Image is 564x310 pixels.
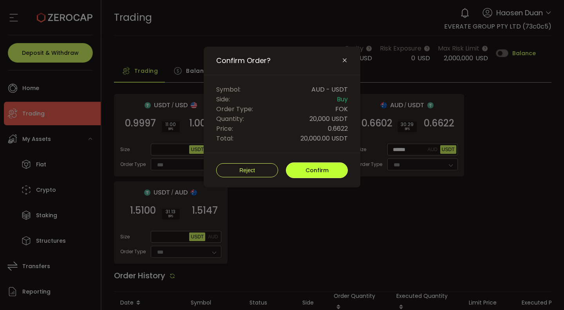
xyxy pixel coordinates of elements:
span: Buy [337,94,348,104]
button: Confirm [286,162,348,178]
iframe: Chat Widget [471,225,564,310]
span: Quantity: [216,114,244,124]
span: 20,000.00 USDT [300,133,348,143]
span: Total: [216,133,233,143]
span: Price: [216,124,233,133]
span: 0.6622 [328,124,348,133]
span: FOK [335,104,348,114]
button: Reject [216,163,278,177]
span: 20,000 USDT [309,114,348,124]
span: Side: [216,94,230,104]
span: Symbol: [216,85,240,94]
span: Order Type: [216,104,253,114]
span: Reject [239,167,255,173]
span: Confirm [305,166,329,174]
span: AUD - USDT [311,85,348,94]
div: Confirm Order? [204,47,360,187]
